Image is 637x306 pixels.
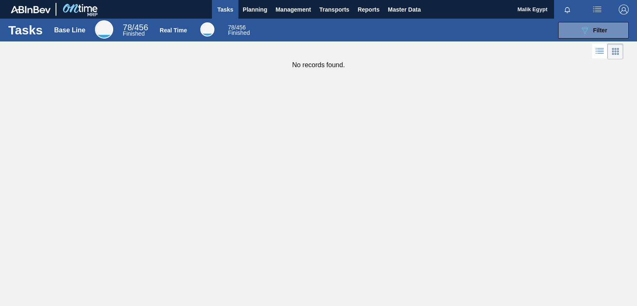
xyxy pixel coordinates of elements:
[11,6,51,13] img: TNhmsLtSVTkK8tSr43FrP2fwEKptu5GPRR3wAAAABJRU5ErkJggg==
[216,5,234,15] span: Tasks
[228,25,250,36] div: Real Time
[593,27,607,34] span: Filter
[619,5,629,15] img: Logout
[388,5,421,15] span: Master Data
[123,23,148,32] span: / 456
[123,30,145,37] span: Finished
[8,25,43,35] h1: Tasks
[243,5,267,15] span: Planning
[592,44,608,59] div: List Vision
[95,20,113,39] div: Base Line
[554,4,581,15] button: Notifications
[319,5,349,15] span: Transports
[357,5,379,15] span: Reports
[228,29,250,36] span: Finished
[228,24,246,31] span: / 456
[54,27,85,34] div: Base Line
[608,44,623,59] div: Card Vision
[275,5,311,15] span: Management
[123,24,148,36] div: Base Line
[558,22,629,39] button: Filter
[228,24,235,31] span: 78
[592,5,602,15] img: userActions
[123,23,132,32] span: 78
[160,27,187,34] div: Real Time
[200,22,214,36] div: Real Time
